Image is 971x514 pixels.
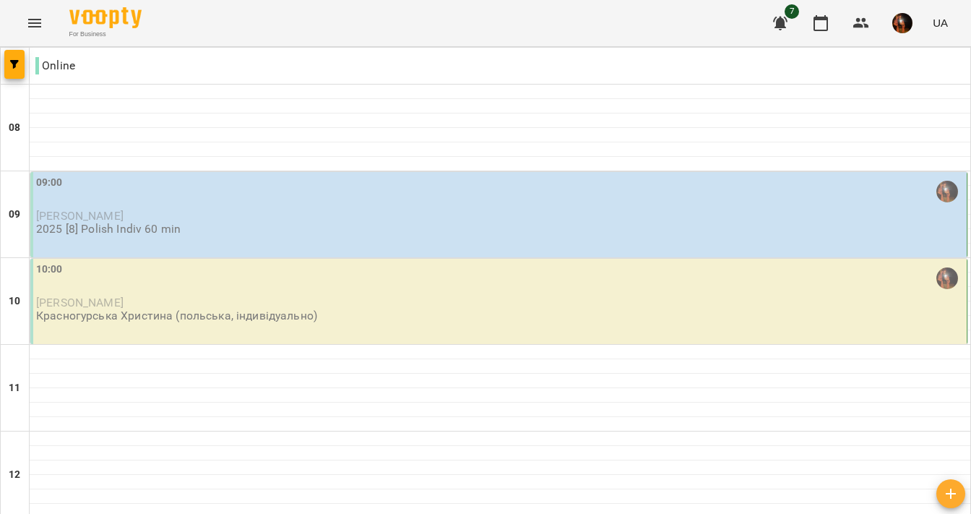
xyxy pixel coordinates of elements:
[69,7,142,28] img: Voopty Logo
[36,296,124,309] span: [PERSON_NAME]
[9,120,20,136] h6: 08
[9,207,20,223] h6: 09
[936,267,958,289] img: Красногурська Христина (п)
[936,181,958,202] img: Красногурська Христина (п)
[35,57,75,74] p: Online
[36,209,124,223] span: [PERSON_NAME]
[9,467,20,483] h6: 12
[927,9,954,36] button: UA
[9,294,20,309] h6: 10
[36,309,317,322] p: Красногурська Христина (польська, індивідуально)
[936,479,965,508] button: Створити урок
[9,380,20,396] h6: 11
[36,223,181,235] p: 2025 [8] Polish Indiv 60 min
[69,30,142,39] span: For Business
[17,6,52,40] button: Menu
[785,4,799,19] span: 7
[36,175,63,191] label: 09:00
[892,13,912,33] img: 6e701af36e5fc41b3ad9d440b096a59c.jpg
[36,262,63,278] label: 10:00
[933,15,948,30] span: UA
